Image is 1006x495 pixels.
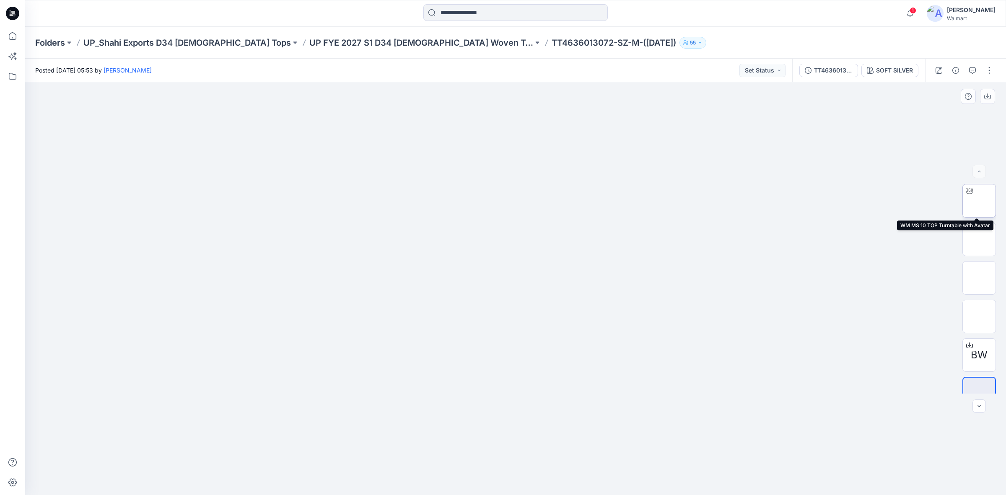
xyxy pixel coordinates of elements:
[861,64,918,77] button: SOFT SILVER
[927,5,944,22] img: avatar
[552,37,676,49] p: TT4636013072-SZ-M-([DATE])
[910,7,916,14] span: 1
[690,38,696,47] p: 55
[83,37,291,49] a: UP_Shahi Exports D34 [DEMOGRAPHIC_DATA] Tops
[947,15,996,21] div: Walmart
[679,37,706,49] button: 55
[947,5,996,15] div: [PERSON_NAME]
[971,347,988,363] span: BW
[35,37,65,49] a: Folders
[104,67,152,74] a: [PERSON_NAME]
[35,66,152,75] span: Posted [DATE] 05:53 by
[309,37,533,49] a: UP FYE 2027 S1 D34 [DEMOGRAPHIC_DATA] Woven Tops
[814,66,853,75] div: TT4636013072-SZ-M-([DATE])
[876,66,913,75] div: SOFT SILVER
[949,64,962,77] button: Details
[799,64,858,77] button: TT4636013072-SZ-M-([DATE])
